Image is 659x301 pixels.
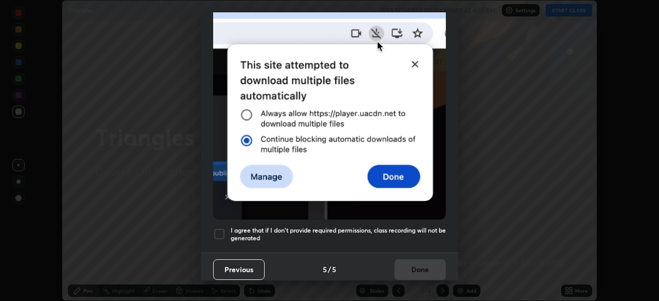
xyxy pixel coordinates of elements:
[328,264,331,275] h4: /
[213,259,265,280] button: Previous
[323,264,327,275] h4: 5
[332,264,336,275] h4: 5
[231,226,446,242] h5: I agree that if I don't provide required permissions, class recording will not be generated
